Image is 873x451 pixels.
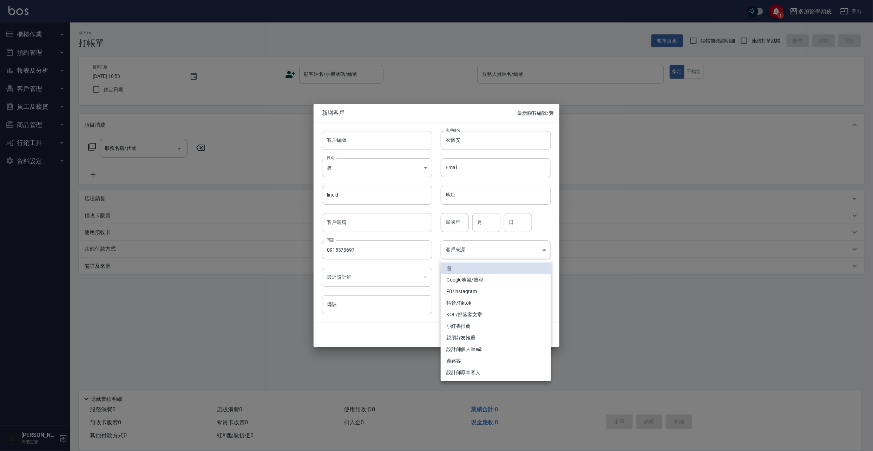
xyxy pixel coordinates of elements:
li: FB/Instagram [441,286,551,297]
li: KOL/部落客文章 [441,309,551,320]
li: 過路客 [441,355,551,367]
li: 設計師原本客人 [441,367,551,378]
li: 抖音/Tiktok [441,297,551,309]
li: 設計師個人line@ [441,344,551,355]
li: 小紅書推薦 [441,320,551,332]
em: 無 [446,265,451,272]
li: Google地圖/搜尋 [441,274,551,286]
li: 親朋好友推薦 [441,332,551,344]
